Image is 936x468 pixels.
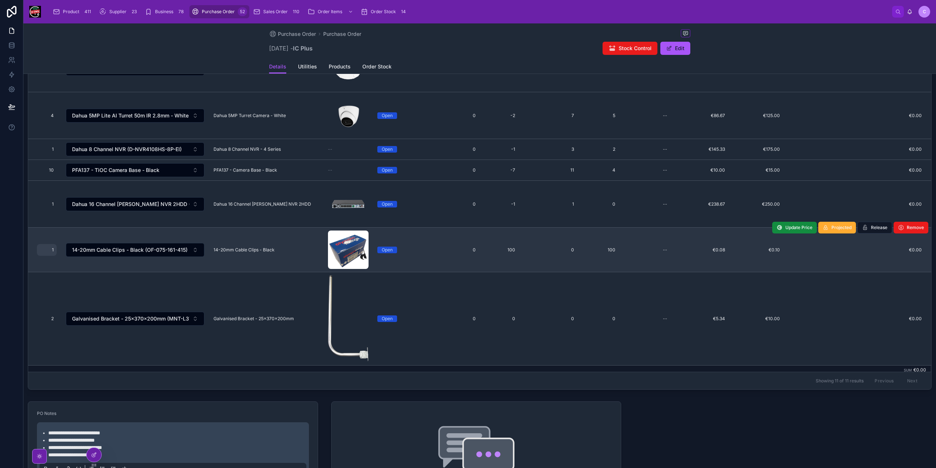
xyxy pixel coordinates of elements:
a: 0 [524,316,574,322]
a: 5 [583,113,615,119]
span: €0.00 [785,316,922,322]
a: 100 [583,247,615,253]
span: €10.00 [734,316,780,322]
a: -- [328,146,369,152]
span: 0 [432,113,476,119]
a: Details [269,60,286,74]
a: 0 [432,201,476,207]
span: 2 [40,316,54,322]
a: 1 [37,143,57,155]
span: €238.67 [679,201,725,207]
span: Order Stock [362,63,392,70]
span: -- [328,146,332,152]
span: €0.08 [679,247,725,253]
div: scrollable content [47,4,892,20]
a: Purchase Order [323,30,361,38]
span: 4 [40,113,54,119]
a: 0 [432,316,476,322]
span: [DATE] - [269,44,313,53]
a: Business78 [143,5,188,18]
a: 4 [583,167,615,173]
span: Dahua 8 Channel NVR (D-NVR4108HS-8P-EI) [72,146,182,153]
span: Galvanised Bracket - 25x370x200mm (MNT-L370) [72,315,189,322]
span: -1 [484,201,515,207]
button: Select Button [66,109,204,123]
a: Utilities [298,60,317,75]
a: Purchase Order52 [189,5,249,18]
a: Select Button [65,197,205,211]
a: 1 [37,244,57,256]
a: 2 [37,313,57,325]
a: Sales Order110 [251,5,304,18]
div: Open [382,146,393,153]
span: -1 [484,146,515,152]
a: Supplier23 [97,5,141,18]
span: 0 [432,167,476,173]
button: Select Button [66,312,204,326]
span: PO Notes [37,411,56,416]
span: Dahua 5MP Lite AI Turret 50m IR 2.8mm - White (HDW3541E) [72,112,189,119]
div: 14 [399,7,408,16]
span: Stock Control [619,45,652,52]
span: Business [155,9,173,15]
span: 1 [40,201,54,207]
a: 4 [37,110,57,121]
a: 0 [524,247,574,253]
button: Edit [660,42,690,55]
a: Open [377,247,423,253]
small: Sum [904,368,912,372]
span: PFA137 - Camera Base - Black [214,167,277,173]
a: Select Button [65,243,205,257]
button: Update Price [772,222,817,233]
a: 3 [524,146,574,152]
span: Release [871,225,887,231]
a: -- [624,110,670,121]
span: Purchase Order [202,9,235,15]
a: 2 [583,146,615,152]
a: -- [624,143,670,155]
img: 7242f72b21554c6fc304399a46d02ec64e99f284.png [328,95,369,136]
a: €145.33 [679,146,725,152]
div: Open [382,167,393,173]
a: 0 [583,201,615,207]
span: Dahua 16 Channel [PERSON_NAME] NVR 2HDD - 4 Series (D-NVR4216-16P-EI) [72,201,189,208]
img: 1fa1432954207c8772a90e9af6e0f6ad0b5bf571.jpg [328,231,369,269]
a: €125.00 [734,113,780,119]
span: Dahua 5MP Turret Camera - White [214,113,286,119]
span: Utilities [298,63,317,70]
a: Open [377,201,423,207]
div: -- [663,316,667,322]
a: 0 [432,146,476,152]
div: -- [663,167,667,173]
span: Details [269,63,286,70]
div: Open [382,247,393,253]
button: Select Button [66,243,204,257]
span: €0.00 [785,113,922,119]
a: €250.00 [734,201,780,207]
a: €5.34 [679,316,725,322]
a: €86.67 [679,113,725,119]
a: Select Button [65,142,205,157]
span: €15.00 [734,167,780,173]
a: €175.00 [734,146,780,152]
span: €0.00 [785,167,922,173]
span: 1 [40,146,54,152]
a: €10.00 [679,167,725,173]
a: 100 [484,247,515,253]
a: 11 [524,167,574,173]
div: -- [663,146,667,152]
span: 0 [484,316,515,322]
